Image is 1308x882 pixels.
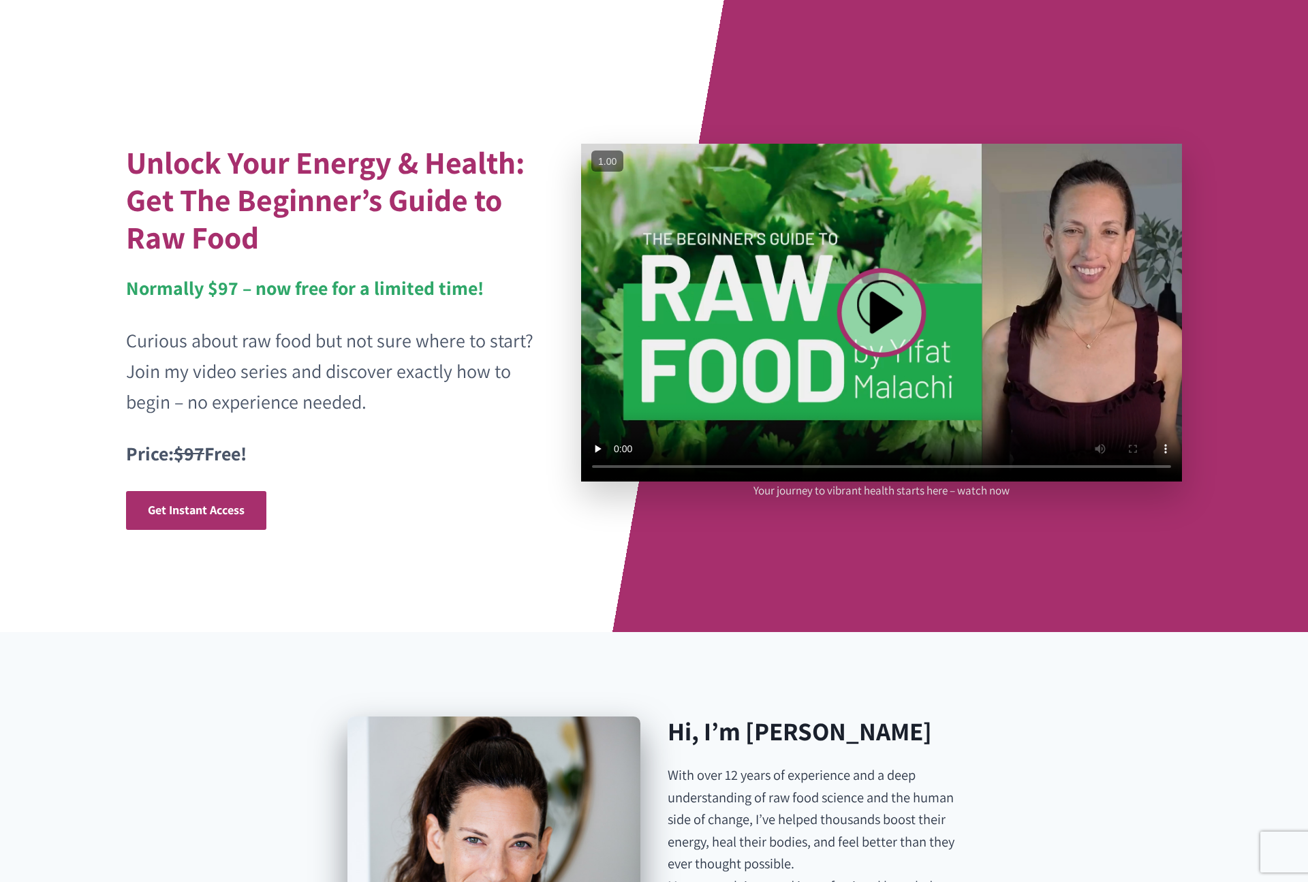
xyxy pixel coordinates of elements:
[126,441,247,466] strong: Price: Free!
[148,502,245,518] span: Get Instant Access
[174,441,204,466] s: $97
[126,144,538,256] h1: Unlock Your Energy & Health: Get The Beginner’s Guide to Raw Food
[668,716,961,747] h2: Hi, I’m [PERSON_NAME]
[126,275,484,300] strong: Normally $97 – now free for a limited time!
[753,482,1010,500] p: Your journey to vibrant health starts here – watch now
[126,491,266,530] a: Get Instant Access
[126,326,538,417] p: Curious about raw food but not sure where to start? Join my video series and discover exactly how...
